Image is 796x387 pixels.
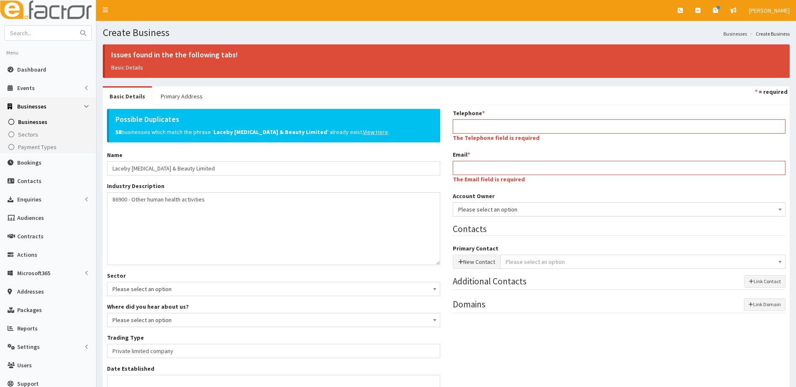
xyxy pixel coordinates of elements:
span: Enquiries [17,196,42,203]
b: Laceby [MEDICAL_DATA] & Beauty Limited [214,128,327,136]
span: Please select an option [453,202,786,217]
a: Payment Types [2,141,96,153]
span: Settings [17,343,40,351]
label: The Email field is required [453,175,525,183]
span: [PERSON_NAME] [749,7,790,14]
button: Link Domain [744,298,786,311]
a: Businesses [723,30,747,37]
span: Dashboard [17,66,46,73]
span: Microsoft365 [17,269,50,277]
a: Businesses [2,116,96,128]
label: Trading Type [107,333,144,342]
span: Users [17,361,32,369]
span: Payment Types [18,143,57,151]
span: Please select an option [107,313,440,327]
span: Please select an option [112,283,435,295]
span: Contracts [17,232,44,240]
label: Where did you hear about us? [107,302,189,311]
span: Businesses [17,103,47,110]
span: Bookings [17,159,42,166]
label: Primary Contact [453,244,498,253]
span: Please select an option [458,204,780,215]
button: New Contact [453,255,501,269]
label: Industry Description [107,182,164,190]
legend: Domains [453,298,786,313]
span: Packages [17,306,42,314]
a: Basic Details [103,88,152,105]
legend: Contacts [453,223,786,236]
div: Basic Details [103,44,790,78]
span: Events [17,84,35,92]
span: Contacts [17,177,42,185]
label: Account Owner [453,192,495,200]
textarea: 86900 - Other human health activities [107,192,440,265]
h4: Possible Duplicates [115,115,428,124]
span: Actions [17,251,37,258]
span: Addresses [17,288,44,295]
span: Sectors [18,131,38,138]
a: View Here [363,128,388,136]
li: Create Business [748,30,790,37]
label: Email [453,150,470,159]
span: Reports [17,325,38,332]
h4: Issues found in the the following tabs! [111,51,777,59]
button: Link Contact [744,275,786,288]
label: Telephone [453,109,485,117]
span: Please select an option [506,258,565,266]
span: Please select an option [112,314,435,326]
strong: = required [759,88,788,95]
span: Audiences [17,214,44,222]
label: Date Established [107,364,154,373]
h1: Create Business [103,27,790,38]
label: The Telephone field is required [453,134,540,142]
legend: Additional Contacts [453,275,786,290]
div: businesses which match the phrase ' ' already exist. . [107,109,440,142]
label: Sector [107,271,126,280]
b: 58 [115,128,121,136]
a: Sectors [2,128,96,141]
span: Please select an option [107,282,440,296]
input: Search... [5,26,75,40]
label: Name [107,151,123,159]
a: Primary Address [154,88,209,105]
span: Businesses [18,118,47,126]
